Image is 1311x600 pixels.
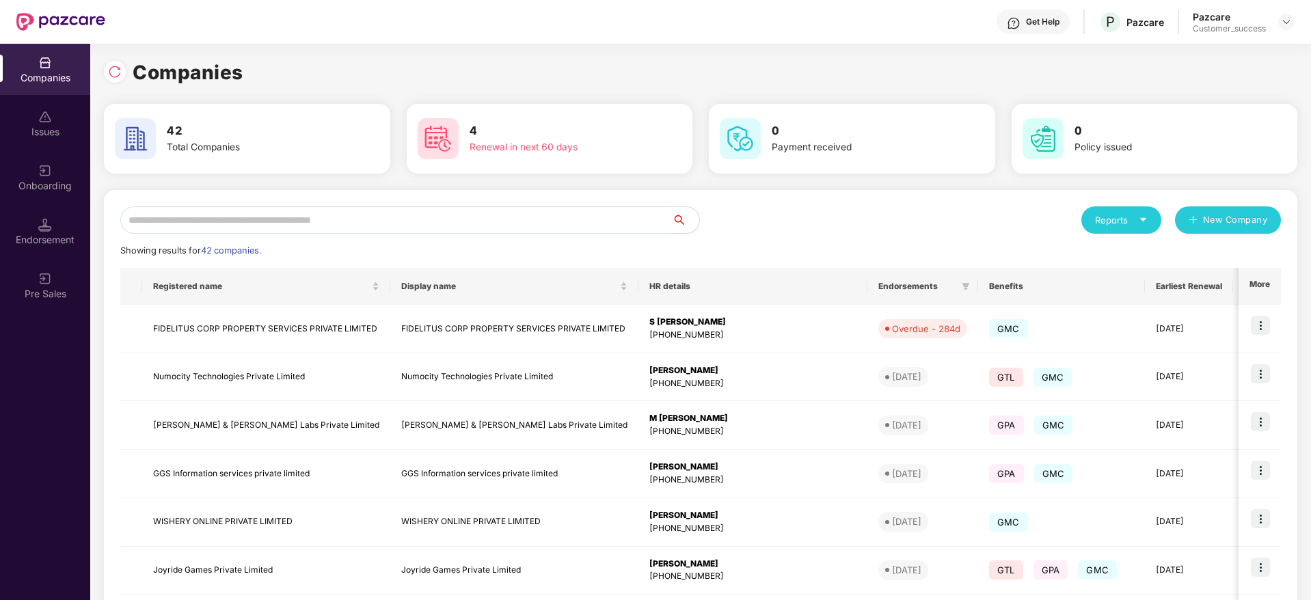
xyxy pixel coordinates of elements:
span: GPA [1033,560,1068,579]
td: GGS Information services private limited [390,450,638,498]
th: Benefits [978,268,1145,305]
span: GMC [1034,415,1073,435]
span: Endorsements [878,281,956,292]
span: filter [962,282,970,290]
td: Joyride Games Private Limited [142,547,390,595]
img: svg+xml;base64,PHN2ZyBpZD0iRHJvcGRvd24tMzJ4MzIiIHhtbG5zPSJodHRwOi8vd3d3LnczLm9yZy8yMDAwL3N2ZyIgd2... [1281,16,1292,27]
th: Display name [390,268,638,305]
th: More [1239,268,1281,305]
div: Pazcare [1193,10,1266,23]
img: svg+xml;base64,PHN2ZyB4bWxucz0iaHR0cDovL3d3dy53My5vcmcvMjAwMC9zdmciIHdpZHRoPSI2MCIgaGVpZ2h0PSI2MC... [115,118,156,159]
span: caret-down [1139,215,1148,224]
div: [PHONE_NUMBER] [649,425,856,438]
td: [DATE] [1145,401,1233,450]
img: svg+xml;base64,PHN2ZyB4bWxucz0iaHR0cDovL3d3dy53My5vcmcvMjAwMC9zdmciIHdpZHRoPSI2MCIgaGVpZ2h0PSI2MC... [720,118,761,159]
div: [DATE] [892,418,921,432]
div: S [PERSON_NAME] [649,316,856,329]
td: [DATE] [1145,450,1233,498]
span: GMC [989,513,1028,532]
div: [PHONE_NUMBER] [649,474,856,487]
div: Pazcare [1126,16,1164,29]
h3: 4 [470,122,642,140]
span: search [671,215,699,226]
img: svg+xml;base64,PHN2ZyB3aWR0aD0iMjAiIGhlaWdodD0iMjAiIHZpZXdCb3g9IjAgMCAyMCAyMCIgZmlsbD0ibm9uZSIgeG... [38,272,52,286]
span: GMC [1078,560,1117,579]
button: plusNew Company [1175,206,1281,234]
h3: 42 [167,122,339,140]
div: [PHONE_NUMBER] [649,570,856,583]
img: icon [1251,364,1270,383]
div: Get Help [1026,16,1059,27]
img: svg+xml;base64,PHN2ZyB3aWR0aD0iMTQuNSIgaGVpZ2h0PSIxNC41IiB2aWV3Qm94PSIwIDAgMTYgMTYiIGZpbGw9Im5vbm... [38,218,52,232]
td: GGS Information services private limited [142,450,390,498]
td: [PERSON_NAME] & [PERSON_NAME] Labs Private Limited [390,401,638,450]
button: search [671,206,700,234]
td: [DATE] [1145,305,1233,353]
div: Customer_success [1193,23,1266,34]
td: FIDELITUS CORP PROPERTY SERVICES PRIVATE LIMITED [390,305,638,353]
div: [PERSON_NAME] [649,364,856,377]
span: Display name [401,281,617,292]
span: GPA [989,464,1024,483]
img: svg+xml;base64,PHN2ZyBpZD0iUmVsb2FkLTMyeDMyIiB4bWxucz0iaHR0cDovL3d3dy53My5vcmcvMjAwMC9zdmciIHdpZH... [108,65,122,79]
div: Reports [1095,213,1148,227]
span: P [1106,14,1115,30]
h3: 0 [1075,122,1247,140]
div: Total Companies [167,140,339,155]
img: svg+xml;base64,PHN2ZyBpZD0iSXNzdWVzX2Rpc2FibGVkIiB4bWxucz0iaHR0cDovL3d3dy53My5vcmcvMjAwMC9zdmciIH... [38,110,52,124]
td: Joyride Games Private Limited [390,547,638,595]
img: icon [1251,461,1270,480]
h1: Companies [133,57,243,87]
span: GTL [989,560,1023,579]
div: Payment received [772,140,944,155]
span: filter [959,278,973,295]
td: FIDELITUS CORP PROPERTY SERVICES PRIVATE LIMITED [142,305,390,353]
div: [DATE] [892,370,921,383]
span: GPA [989,415,1024,435]
td: WISHERY ONLINE PRIVATE LIMITED [142,498,390,547]
td: Numocity Technologies Private Limited [142,353,390,402]
div: M [PERSON_NAME] [649,412,856,425]
th: Registered name [142,268,390,305]
img: svg+xml;base64,PHN2ZyB3aWR0aD0iMjAiIGhlaWdodD0iMjAiIHZpZXdCb3g9IjAgMCAyMCAyMCIgZmlsbD0ibm9uZSIgeG... [38,164,52,178]
div: Renewal in next 60 days [470,140,642,155]
td: [DATE] [1145,353,1233,402]
div: [PERSON_NAME] [649,509,856,522]
span: New Company [1203,213,1268,227]
img: svg+xml;base64,PHN2ZyBpZD0iQ29tcGFuaWVzIiB4bWxucz0iaHR0cDovL3d3dy53My5vcmcvMjAwMC9zdmciIHdpZHRoPS... [38,56,52,70]
span: GMC [1033,368,1072,387]
div: [PERSON_NAME] [649,558,856,571]
span: Registered name [153,281,369,292]
img: svg+xml;base64,PHN2ZyBpZD0iSGVscC0zMngzMiIgeG1sbnM9Imh0dHA6Ly93d3cudzMub3JnLzIwMDAvc3ZnIiB3aWR0aD... [1007,16,1021,30]
img: New Pazcare Logo [16,13,105,31]
td: [PERSON_NAME] & [PERSON_NAME] Labs Private Limited [142,401,390,450]
td: Numocity Technologies Private Limited [390,353,638,402]
span: 42 companies. [201,245,261,256]
th: Earliest Renewal [1145,268,1233,305]
td: WISHERY ONLINE PRIVATE LIMITED [390,498,638,547]
span: GTL [989,368,1023,387]
img: icon [1251,316,1270,335]
span: GMC [1034,464,1073,483]
span: Showing results for [120,245,261,256]
div: [DATE] [892,467,921,480]
img: svg+xml;base64,PHN2ZyB4bWxucz0iaHR0cDovL3d3dy53My5vcmcvMjAwMC9zdmciIHdpZHRoPSI2MCIgaGVpZ2h0PSI2MC... [1023,118,1064,159]
div: [PHONE_NUMBER] [649,329,856,342]
img: icon [1251,558,1270,577]
td: [DATE] [1145,547,1233,595]
img: icon [1251,412,1270,431]
div: Policy issued [1075,140,1247,155]
h3: 0 [772,122,944,140]
span: plus [1189,215,1198,226]
div: [PERSON_NAME] [649,461,856,474]
span: GMC [989,319,1028,338]
div: [DATE] [892,563,921,577]
img: icon [1251,509,1270,528]
th: Issues [1233,268,1292,305]
img: svg+xml;base64,PHN2ZyB4bWxucz0iaHR0cDovL3d3dy53My5vcmcvMjAwMC9zdmciIHdpZHRoPSI2MCIgaGVpZ2h0PSI2MC... [418,118,459,159]
th: HR details [638,268,867,305]
td: [DATE] [1145,498,1233,547]
div: [PHONE_NUMBER] [649,522,856,535]
div: Overdue - 284d [892,322,960,336]
div: [PHONE_NUMBER] [649,377,856,390]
